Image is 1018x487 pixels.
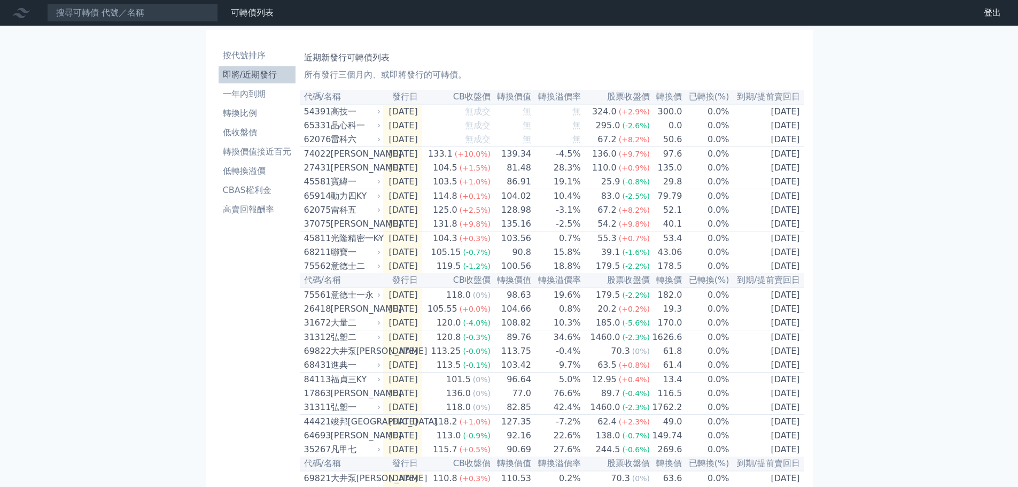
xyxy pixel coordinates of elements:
div: 84113 [304,373,328,386]
span: (-1.2%) [463,262,491,270]
td: 0.0% [682,104,729,119]
th: 到期/提前賣回日 [730,273,804,288]
span: (-0.1%) [463,361,491,369]
div: 118.2 [431,415,460,428]
div: 弘塑一 [331,401,379,414]
td: [DATE] [730,161,804,175]
td: [DATE] [383,330,422,345]
td: 0.0% [682,316,729,330]
span: (+8.2%) [619,135,650,144]
div: [PERSON_NAME] [331,218,379,230]
td: 0.0% [682,245,729,259]
p: 所有發行三個月內、或即將發行的可轉債。 [304,68,800,81]
span: (+1.5%) [460,164,491,172]
div: 39.1 [599,246,623,259]
th: 轉換價 [650,90,682,104]
th: 發行日 [383,90,422,104]
td: [DATE] [383,245,422,259]
td: 0.0% [682,217,729,231]
span: (-1.6%) [622,248,650,257]
td: [DATE] [383,302,422,316]
td: 82.85 [491,400,532,415]
span: (+8.2%) [619,206,650,214]
span: 無 [523,120,531,130]
td: 103.42 [491,358,532,373]
a: CBAS權利金 [219,182,296,199]
div: 62076 [304,133,328,146]
td: 0.0% [682,344,729,358]
div: 高技一 [331,105,379,118]
div: 31311 [304,401,328,414]
div: 20.2 [595,303,619,315]
td: [DATE] [383,133,422,147]
div: 聯寶一 [331,246,379,259]
span: (-5.6%) [622,319,650,327]
td: -4.5% [532,147,581,161]
div: 62.4 [595,415,619,428]
td: 86.91 [491,175,532,189]
div: 105.55 [425,303,460,315]
div: 26418 [304,303,328,315]
td: 89.76 [491,330,532,345]
td: 0.0% [682,133,729,147]
td: [DATE] [383,147,422,161]
td: 0.0% [682,415,729,429]
div: 133.1 [426,148,455,160]
td: 29.8 [650,175,682,189]
th: 轉換溢價率 [532,90,581,104]
div: 179.5 [594,260,623,273]
div: 67.2 [595,133,619,146]
th: 股票收盤價 [581,90,650,104]
td: 113.75 [491,344,532,358]
th: 代碼/名稱 [300,273,383,288]
div: 25.9 [599,175,623,188]
div: 104.3 [431,232,460,245]
td: [DATE] [730,358,804,373]
td: 0.0% [682,203,729,217]
span: (-2.5%) [622,192,650,200]
td: 0.0 [650,119,682,133]
div: 104.5 [431,161,460,174]
div: 83.0 [599,190,623,203]
span: (+0.4%) [619,375,650,384]
td: [DATE] [730,386,804,400]
td: 0.7% [532,231,581,246]
div: 45811 [304,232,328,245]
div: [PERSON_NAME] [331,148,379,160]
td: [DATE] [730,415,804,429]
a: 轉換價值接近百元 [219,143,296,160]
div: 大井泵[PERSON_NAME] [331,345,379,358]
td: 34.6% [532,330,581,345]
span: (+0.1%) [460,192,491,200]
a: 即將/近期發行 [219,66,296,83]
div: 185.0 [594,316,623,329]
td: [DATE] [730,119,804,133]
div: 意德士二 [331,260,379,273]
td: 98.63 [491,288,532,302]
span: (+9.7%) [619,150,650,158]
li: 轉換比例 [219,107,296,120]
td: 97.6 [650,147,682,161]
td: [DATE] [383,415,422,429]
li: 一年內到期 [219,88,296,101]
td: 9.7% [532,358,581,373]
td: 0.8% [532,302,581,316]
div: 120.0 [434,316,463,329]
div: 寶緯一 [331,175,379,188]
a: 低轉換溢價 [219,163,296,180]
td: 0.0% [682,161,729,175]
span: 無 [572,120,581,130]
div: 31672 [304,316,328,329]
td: 0.0% [682,175,729,189]
span: (+0.9%) [619,164,650,172]
span: (+1.0%) [460,177,491,186]
span: (+0.8%) [619,361,650,369]
span: (+9.8%) [460,220,491,228]
td: 79.79 [650,189,682,204]
td: 100.56 [491,259,532,273]
span: (+10.0%) [455,150,491,158]
a: 一年內到期 [219,86,296,103]
td: [DATE] [383,259,422,273]
td: [DATE] [730,245,804,259]
td: 135.16 [491,217,532,231]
